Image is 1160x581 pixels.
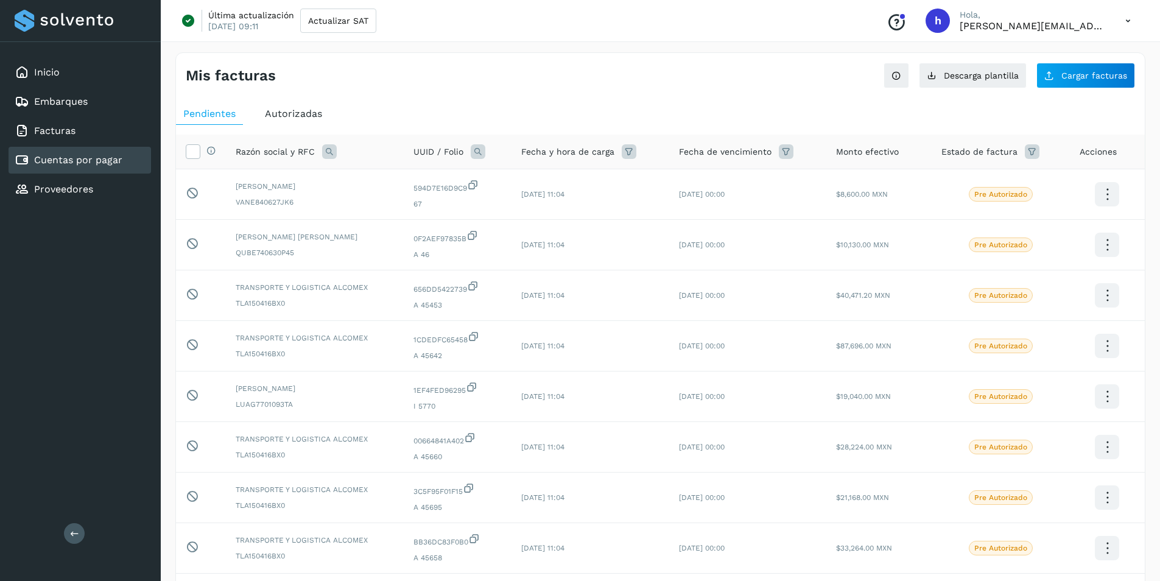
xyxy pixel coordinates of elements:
span: 594D7E16D9C9 [413,179,501,194]
span: [DATE] 11:04 [521,342,564,350]
span: Razón social y RFC [236,146,315,158]
span: Monto efectivo [836,146,899,158]
a: Cuentas por pagar [34,154,122,166]
p: Pre Autorizado [974,342,1027,350]
span: Acciones [1080,146,1117,158]
p: Hola, [960,10,1106,20]
span: [PERSON_NAME] [236,383,394,394]
span: Pendientes [183,108,236,119]
span: 67 [413,199,501,210]
span: [DATE] 00:00 [679,342,725,350]
p: Pre Autorizado [974,190,1027,199]
span: [DATE] 00:00 [679,493,725,502]
div: Proveedores [9,176,151,203]
button: Descarga plantilla [919,63,1027,88]
span: $19,040.00 MXN [836,392,891,401]
span: A 45642 [413,350,501,361]
a: Facturas [34,125,76,136]
span: [DATE] 11:04 [521,190,564,199]
span: [DATE] 00:00 [679,291,725,300]
span: A 45695 [413,502,501,513]
p: Pre Autorizado [974,493,1027,502]
p: horacio@etv1.com.mx [960,20,1106,32]
span: [DATE] 11:04 [521,241,564,249]
div: Inicio [9,59,151,86]
span: [DATE] 00:00 [679,241,725,249]
a: Inicio [34,66,60,78]
span: TRANSPORTE Y LOGISTICA ALCOMEX [236,535,394,546]
p: Última actualización [208,10,294,21]
span: Estado de factura [941,146,1018,158]
span: TRANSPORTE Y LOGISTICA ALCOMEX [236,282,394,293]
div: Cuentas por pagar [9,147,151,174]
span: [DATE] 00:00 [679,190,725,199]
span: $28,224.00 MXN [836,443,892,451]
span: A 45453 [413,300,501,311]
span: I 5770 [413,401,501,412]
span: TLA150416BX0 [236,348,394,359]
div: Facturas [9,118,151,144]
span: 3C5F95F01F15 [413,482,501,497]
span: 0F2AEF97835B [413,230,501,244]
span: A 45660 [413,451,501,462]
span: [PERSON_NAME] [PERSON_NAME] [236,231,394,242]
p: Pre Autorizado [974,241,1027,249]
span: LUAG7701093TA [236,399,394,410]
span: 1CDEDFC65458 [413,331,501,345]
span: [DATE] 00:00 [679,392,725,401]
span: TRANSPORTE Y LOGISTICA ALCOMEX [236,484,394,495]
span: Actualizar SAT [308,16,368,25]
span: Autorizadas [265,108,322,119]
a: Embarques [34,96,88,107]
span: $33,264.00 MXN [836,544,892,552]
span: BB36DC83F0B0 [413,533,501,548]
span: UUID / Folio [413,146,463,158]
button: Cargar facturas [1036,63,1135,88]
span: TLA150416BX0 [236,551,394,562]
p: Pre Autorizado [974,392,1027,401]
span: Fecha y hora de carga [521,146,614,158]
h4: Mis facturas [186,67,276,85]
span: TLA150416BX0 [236,298,394,309]
span: A 45658 [413,552,501,563]
span: [DATE] 11:04 [521,443,564,451]
span: Cargar facturas [1061,71,1127,80]
span: $10,130.00 MXN [836,241,889,249]
span: TRANSPORTE Y LOGISTICA ALCOMEX [236,434,394,445]
span: A 46 [413,249,501,260]
span: [DATE] 11:04 [521,493,564,502]
span: 1EF4FED96295 [413,381,501,396]
span: $87,696.00 MXN [836,342,891,350]
span: $40,471.20 MXN [836,291,890,300]
span: [DATE] 11:04 [521,392,564,401]
span: TRANSPORTE Y LOGISTICA ALCOMEX [236,333,394,343]
span: $21,168.00 MXN [836,493,889,502]
div: Embarques [9,88,151,115]
span: QUBE740630P45 [236,247,394,258]
span: 00664841A402 [413,432,501,446]
p: [DATE] 09:11 [208,21,258,32]
span: VANE840627JK6 [236,197,394,208]
span: Fecha de vencimiento [679,146,772,158]
span: [DATE] 11:04 [521,544,564,552]
span: TLA150416BX0 [236,449,394,460]
span: [DATE] 11:04 [521,291,564,300]
span: [PERSON_NAME] [236,181,394,192]
span: [DATE] 00:00 [679,544,725,552]
span: [DATE] 00:00 [679,443,725,451]
span: 656DD5422739 [413,280,501,295]
span: Descarga plantilla [944,71,1019,80]
a: Proveedores [34,183,93,195]
p: Pre Autorizado [974,443,1027,451]
span: TLA150416BX0 [236,500,394,511]
button: Actualizar SAT [300,9,376,33]
span: $8,600.00 MXN [836,190,888,199]
p: Pre Autorizado [974,291,1027,300]
p: Pre Autorizado [974,544,1027,552]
